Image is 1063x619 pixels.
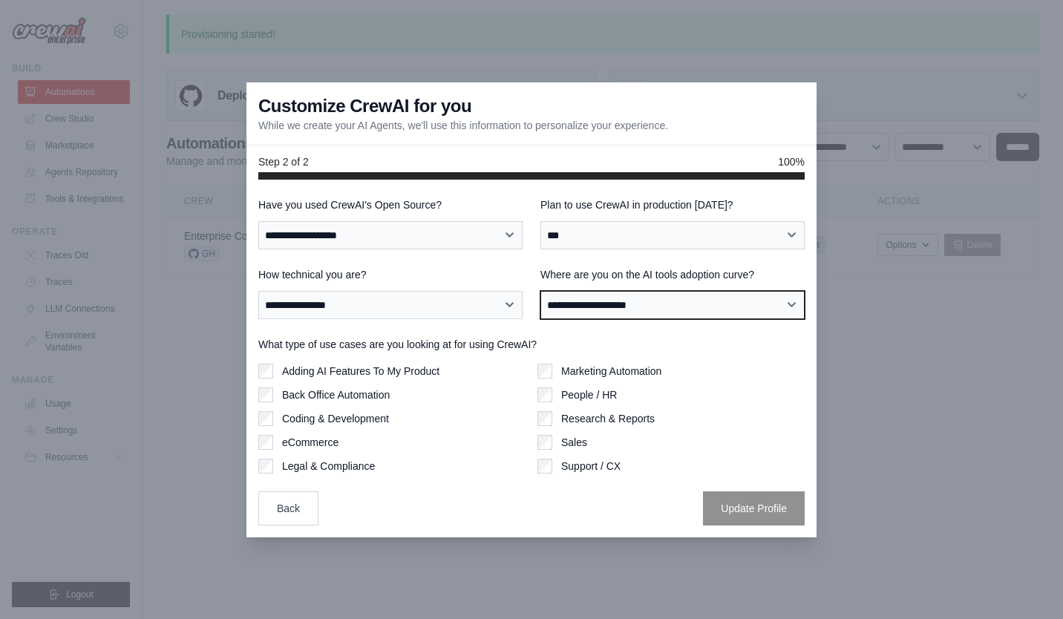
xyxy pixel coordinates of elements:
label: What type of use cases are you looking at for using CrewAI? [258,337,805,352]
p: While we create your AI Agents, we'll use this information to personalize your experience. [258,118,668,133]
label: Research & Reports [561,411,655,426]
h3: Customize CrewAI for you [258,94,471,118]
label: Adding AI Features To My Product [282,364,439,379]
label: Support / CX [561,459,621,474]
label: Where are you on the AI tools adoption curve? [540,267,805,282]
span: Step 2 of 2 [258,154,309,169]
button: Update Profile [703,491,805,525]
label: Marketing Automation [561,364,661,379]
button: Back [258,491,318,525]
label: Sales [561,435,587,450]
label: eCommerce [282,435,338,450]
label: Legal & Compliance [282,459,375,474]
span: 100% [778,154,805,169]
label: Plan to use CrewAI in production [DATE]? [540,197,805,212]
label: Have you used CrewAI's Open Source? [258,197,523,212]
label: Back Office Automation [282,387,390,402]
label: Coding & Development [282,411,389,426]
label: People / HR [561,387,617,402]
label: How technical you are? [258,267,523,282]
